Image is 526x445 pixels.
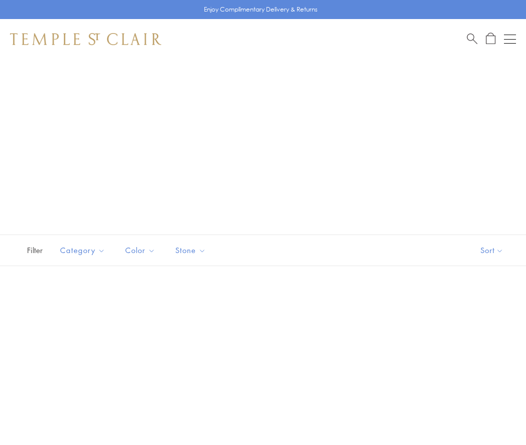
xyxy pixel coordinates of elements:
[486,33,495,45] a: Open Shopping Bag
[204,5,318,15] p: Enjoy Complimentary Delivery & Returns
[118,239,163,262] button: Color
[467,33,477,45] a: Search
[55,244,113,257] span: Category
[170,244,213,257] span: Stone
[120,244,163,257] span: Color
[504,33,516,45] button: Open navigation
[458,235,526,266] button: Show sort by
[53,239,113,262] button: Category
[168,239,213,262] button: Stone
[10,33,161,45] img: Temple St. Clair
